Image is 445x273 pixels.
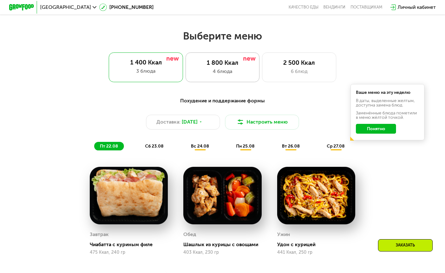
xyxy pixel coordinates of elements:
div: Ужин [277,230,290,239]
div: Похудение и поддержание формы [40,97,405,105]
div: В даты, выделенные желтым, доступна замена блюд. [356,99,419,107]
div: 1 800 Ккал [192,59,253,66]
div: Личный кабинет [398,3,436,11]
div: 403 Ккал, 230 гр [183,250,262,255]
div: Завтрак [90,230,109,239]
div: Заменённые блюда пометили в меню жёлтой точкой. [356,111,419,119]
div: Чиабатта с куриным филе [90,241,173,248]
div: 441 Ккал, 250 гр [277,250,356,255]
span: пн 25.08 [236,143,254,149]
span: вс 24.08 [191,143,209,149]
div: Обед [183,230,196,239]
span: пт 22.08 [100,143,118,149]
span: Доставка: [156,118,180,125]
div: поставщикам [351,5,382,10]
div: Заказать [378,239,433,252]
span: [DATE] [182,118,198,125]
div: 475 Ккал, 240 гр [90,250,168,255]
div: Удон с курицей [277,241,360,248]
span: вт 26.08 [282,143,300,149]
a: Качество еды [289,5,319,10]
a: [PHONE_NUMBER] [99,3,153,11]
div: Шашлык из курицы с овощами [183,241,266,248]
span: сб 23.08 [145,143,163,149]
button: Настроить меню [225,115,299,130]
div: 1 400 Ккал [115,59,177,66]
a: Вендинги [323,5,345,10]
button: Понятно [356,124,396,134]
div: 4 блюда [192,68,253,75]
div: 6 блюд [269,68,330,75]
h2: Выберите меню [20,30,425,42]
div: Ваше меню на эту неделю [356,90,419,95]
div: 2 500 Ккал [269,59,330,66]
span: [GEOGRAPHIC_DATA] [40,5,91,10]
span: ср 27.08 [327,143,344,149]
div: 3 блюда [115,67,177,75]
